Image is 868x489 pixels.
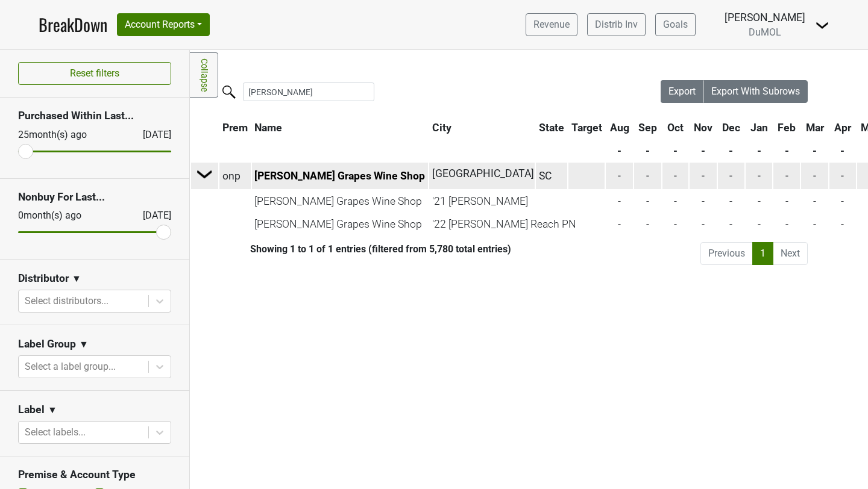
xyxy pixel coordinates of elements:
[18,338,76,350] h3: Label Group
[718,213,744,235] td: -
[132,128,171,142] div: [DATE]
[429,213,535,235] td: '22 [PERSON_NAME] Reach PN
[746,117,772,139] th: Jan: activate to sort column ascending
[634,117,661,139] th: Sep: activate to sort column ascending
[749,26,781,38] span: DuMOL
[18,272,69,285] h3: Distributor
[711,86,800,97] span: Export With Subrows
[646,170,649,182] span: -
[252,190,429,212] td: [PERSON_NAME] Grapes Wine Shop
[758,170,761,182] span: -
[536,117,567,139] th: State: activate to sort column ascending
[718,117,744,139] th: Dec: activate to sort column ascending
[703,80,808,103] button: Export With Subrows
[79,337,89,352] span: ▼
[606,190,633,212] td: -
[813,170,816,182] span: -
[662,140,689,161] th: -
[725,10,805,25] div: [PERSON_NAME]
[801,190,828,212] td: -
[662,190,689,212] td: -
[568,117,605,139] th: Target: activate to sort column ascending
[606,117,633,139] th: Aug: activate to sort column ascending
[526,13,577,36] a: Revenue
[254,170,425,182] a: [PERSON_NAME] Grapes Wine Shop
[191,117,218,139] th: &nbsp;: activate to sort column ascending
[634,190,661,212] td: -
[752,242,773,265] a: 1
[618,170,621,182] span: -
[190,52,218,98] a: Collapse
[606,140,633,161] th: -
[815,18,829,33] img: Dropdown Menu
[539,170,552,182] span: SC
[829,140,856,161] th: -
[661,80,704,103] button: Export
[668,86,696,97] span: Export
[801,140,828,161] th: -
[18,110,171,122] h3: Purchased Within Last...
[690,190,716,212] td: -
[634,213,661,235] td: -
[674,170,677,182] span: -
[252,213,429,235] td: [PERSON_NAME] Grapes Wine Shop
[690,140,716,161] th: -
[117,13,210,36] button: Account Reports
[829,117,856,139] th: Apr: activate to sort column ascending
[773,190,800,212] td: -
[48,403,57,417] span: ▼
[702,170,705,182] span: -
[252,117,429,139] th: Name: activate to sort column ascending
[634,140,661,161] th: -
[662,213,689,235] td: -
[773,213,800,235] td: -
[729,170,732,182] span: -
[718,190,744,212] td: -
[18,403,45,416] h3: Label
[196,165,214,183] img: Arrow right
[18,469,171,481] h3: Premise & Account Type
[429,117,529,139] th: City: activate to sort column ascending
[18,62,171,85] button: Reset filters
[429,190,535,212] td: '21 [PERSON_NAME]
[132,208,171,223] div: [DATE]
[801,117,828,139] th: Mar: activate to sort column ascending
[785,170,788,182] span: -
[72,272,81,286] span: ▼
[662,117,689,139] th: Oct: activate to sort column ascending
[829,190,856,212] td: -
[690,117,716,139] th: Nov: activate to sort column ascending
[606,213,633,235] td: -
[222,122,248,134] span: Prem
[801,213,828,235] td: -
[773,117,800,139] th: Feb: activate to sort column ascending
[773,140,800,161] th: -
[587,13,646,36] a: Distrib Inv
[841,170,844,182] span: -
[829,213,856,235] td: -
[18,208,114,223] div: 0 month(s) ago
[254,122,282,134] span: Name
[746,190,772,212] td: -
[219,117,251,139] th: Prem: activate to sort column ascending
[190,243,511,255] div: Showing 1 to 1 of 1 entries (filtered from 5,780 total entries)
[18,191,171,204] h3: Nonbuy For Last...
[18,128,114,142] div: 25 month(s) ago
[39,12,107,37] a: BreakDown
[746,140,772,161] th: -
[219,163,251,188] td: onp
[571,122,602,134] span: Target
[432,167,534,179] span: [GEOGRAPHIC_DATA]
[690,213,716,235] td: -
[746,213,772,235] td: -
[718,140,744,161] th: -
[655,13,696,36] a: Goals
